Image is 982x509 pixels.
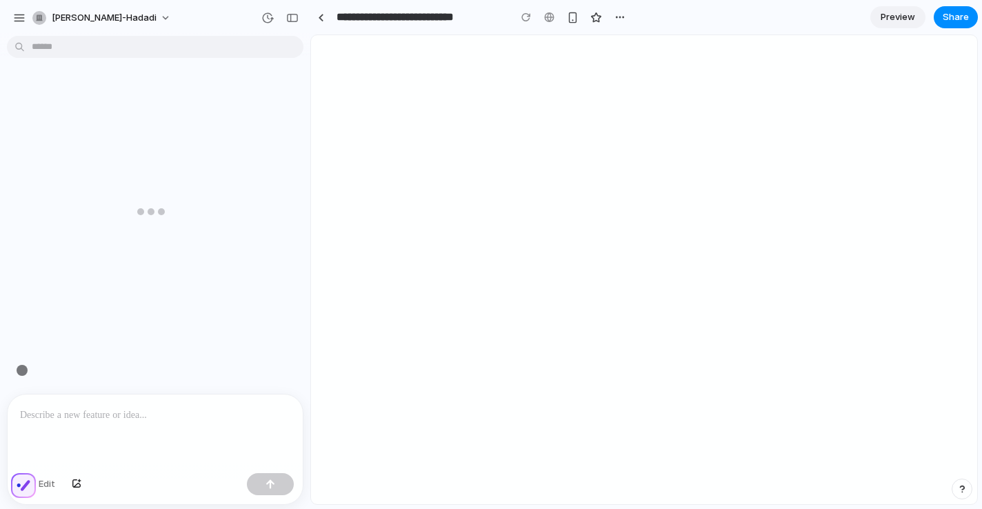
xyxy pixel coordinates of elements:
[52,11,157,25] span: [PERSON_NAME]-hadadi
[27,7,178,29] button: [PERSON_NAME]-hadadi
[870,6,925,28] a: Preview
[881,10,915,24] span: Preview
[943,10,969,24] span: Share
[934,6,978,28] button: Share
